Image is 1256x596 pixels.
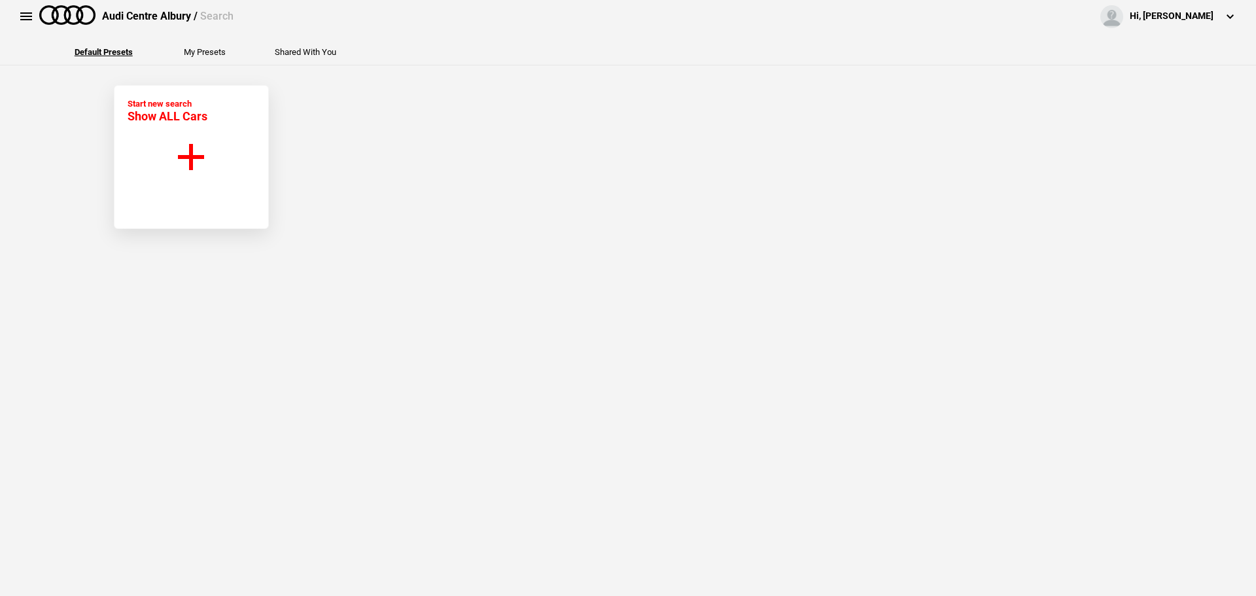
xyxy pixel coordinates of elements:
span: Search [200,10,234,22]
div: Audi Centre Albury / [102,9,234,24]
button: Start new search Show ALL Cars [114,85,269,229]
div: Start new search [128,99,207,123]
button: Default Presets [75,48,133,56]
img: audi.png [39,5,96,25]
span: Show ALL Cars [128,109,207,123]
button: Shared With You [275,48,336,56]
button: My Presets [184,48,226,56]
div: Hi, [PERSON_NAME] [1130,10,1213,23]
